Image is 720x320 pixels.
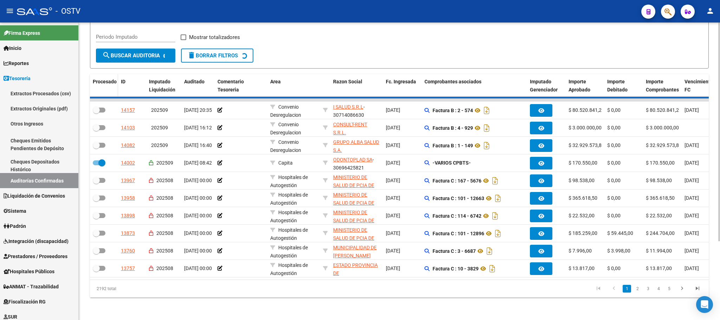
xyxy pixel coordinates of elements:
span: Borrar Filtros [187,52,238,59]
div: 13898 [121,212,135,220]
datatable-header-cell: Importe Aprobado [566,74,604,97]
span: $ 13.817,00 [646,265,672,271]
span: $ 0,00 [607,195,621,201]
span: [DATE] [685,265,699,271]
span: Razon Social [333,79,362,84]
div: - 30710542372 [333,121,380,135]
div: - 30626983398 [333,173,380,188]
span: MINISTERIO DE SALUD DE PCIA DE BSAS [333,192,374,214]
span: $ 22.532,00 [646,213,672,218]
span: Liquidación de Convenios [4,192,65,200]
span: [DATE] 00:00 [184,265,212,271]
span: Hospitales de Autogestión [270,192,308,206]
span: Vencimiento FC [685,79,713,92]
span: [DATE] [685,195,699,201]
span: Convenio Desregulacion [270,104,301,118]
span: $ 244.704,00 [646,230,675,236]
span: $ 3.998,00 [607,248,630,254]
span: [DATE] 00:00 [184,178,212,183]
span: $ 365.618,50 [569,195,597,201]
span: [DATE] 00:00 [184,230,212,236]
datatable-header-cell: Importe Debitado [604,74,643,97]
span: [DATE] 16:12 [184,125,212,130]
span: Tesorería [4,75,31,82]
strong: Factura C : 101 - 12896 [433,231,484,236]
span: [DATE] [386,142,400,148]
div: 14002 [121,159,135,167]
span: MUNICIPALIDAD DE [PERSON_NAME] [333,245,377,258]
div: - 30626983398 [333,191,380,206]
datatable-header-cell: Procesado [90,74,118,97]
span: Area [270,79,281,84]
span: [DATE] [386,265,400,271]
span: Convenio Desregulacion [270,139,301,153]
strong: Factura C : 3 - 6687 [433,248,476,254]
span: $ 80.520.841,20 [646,107,682,113]
datatable-header-cell: Imputado Liquidación [146,74,181,97]
span: $ 365.618,50 [646,195,675,201]
span: [DATE] [685,142,699,148]
span: ODONTOPLAD SA [333,157,372,162]
span: Hospitales de Autogestión [270,227,308,241]
span: $ 170.550,00 [569,160,597,166]
span: $ 7.996,00 [569,248,592,254]
span: Sistema [4,207,26,215]
span: Importe Comprobantes [646,79,679,92]
span: $ 3.000.000,00 [646,125,679,130]
span: $ 0,00 [607,142,621,148]
strong: Factura B : 1 - 149 [433,143,473,148]
span: Convenio Desregulacion [270,122,301,135]
span: Fc. Ingresada [386,79,416,84]
span: Capita [278,160,293,166]
datatable-header-cell: Comprobantes asociados [422,74,527,97]
span: Mostrar totalizadores [189,33,240,41]
span: 202509 [151,107,168,113]
div: 13873 [121,229,135,237]
div: 13967 [121,177,135,185]
span: $ 98.538,00 [569,178,595,183]
div: 14157 [121,106,135,114]
span: [DATE] [685,248,699,254]
div: 13958 [121,194,135,202]
span: $ 0,00 [607,265,621,271]
span: [DATE] [685,230,699,236]
span: Hospitales de Autogestión [270,210,308,223]
span: $ 3.000.000,00 [569,125,602,130]
span: [DATE] [386,160,400,166]
mat-icon: menu [6,7,14,15]
span: [DATE] [386,195,400,201]
span: 202509 [156,160,173,166]
i: Descargar documento [493,228,502,239]
span: $ 0,00 [607,178,621,183]
i: Descargar documento [493,193,502,204]
div: - 30673377544 [333,261,380,276]
span: MINISTERIO DE SALUD DE PCIA DE BSAS [333,174,374,196]
span: $ 32.929.573,80 [569,142,604,148]
span: Firma Express [4,29,40,37]
datatable-header-cell: Importe Comprobantes [643,74,682,97]
datatable-header-cell: Area [267,74,320,97]
mat-icon: delete [187,51,196,59]
span: $ 32.929.573,80 [646,142,682,148]
span: 202509 [151,125,168,130]
span: [DATE] [685,160,699,166]
span: Fiscalización RG [4,298,46,306]
span: Prestadores / Proveedores [4,252,67,260]
span: [DATE] [386,178,400,183]
span: $ 0,00 [607,107,621,113]
span: [DATE] [386,125,400,130]
strong: Factura B : 2 - 574 [433,108,473,113]
datatable-header-cell: ID [118,74,146,97]
datatable-header-cell: Razon Social [330,74,383,97]
span: Imputado Liquidación [149,79,175,92]
span: [DATE] [685,213,699,218]
span: $ 0,00 [607,160,621,166]
span: 202508 [156,265,173,271]
div: - 30718039734 [333,138,380,153]
strong: Factura B : 4 - 929 [433,125,473,131]
div: 14082 [121,141,135,149]
span: Inicio [4,44,21,52]
span: Buscar Auditoria [102,52,160,59]
span: 202508 [156,230,173,236]
strong: -VARIOS CPBTS- [433,160,471,166]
